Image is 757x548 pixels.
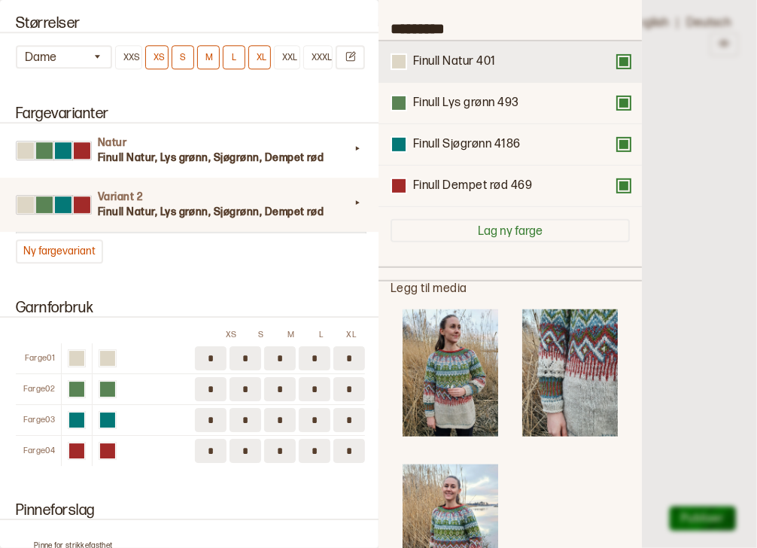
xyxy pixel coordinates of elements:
h3: Finull Natur, Lys grønn, Sjøgrønn, Dempet rød [98,151,350,166]
div: Finull Natur 401 [378,41,642,83]
div: Finull Dempet rød 469 [413,178,532,194]
div: L [308,330,335,340]
div: Farge 03 [16,415,61,425]
button: S [172,45,194,69]
button: Ny fargevariant [16,239,103,263]
button: Endre størrelser [336,45,365,69]
button: L [223,45,245,69]
button: XL [248,45,271,69]
button: XXXL [303,45,333,69]
h4: Variant 2 [98,190,350,205]
div: Finull Lys grønn 493 [378,83,642,124]
h3: Finull Natur, Lys grønn, Sjøgrønn, Dempet rød [98,205,350,220]
div: Finull Dempet rød 469 [378,166,642,207]
div: Finull Lys grønn 493 [413,96,519,111]
div: Farge 01 [16,353,61,364]
button: Lag ny farge [391,219,630,242]
div: Finull Sjøgrønn 4186 [378,124,642,166]
button: XXS [115,45,142,69]
h4: Natur [98,135,350,151]
div: XL [338,330,365,340]
svg: Endre størrelser [345,50,356,62]
div: S [248,330,275,340]
div: Farge 02 [16,384,61,394]
div: M [278,330,305,340]
button: XS [145,45,169,69]
img: 8284a6a4-b916-4c0e-905f-2ffdf2597a50 [403,309,498,437]
button: Dame [16,45,112,68]
div: XS [217,330,245,340]
div: Finull Sjøgrønn 4186 [413,137,521,153]
div: Finull Natur 401 [413,54,496,70]
button: XXL [274,45,300,69]
button: M [197,45,220,69]
div: Farge 04 [16,446,61,456]
img: 55e85cc3-8a9c-4bdb-a75e-8bdf2efbfe8a [522,309,618,437]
